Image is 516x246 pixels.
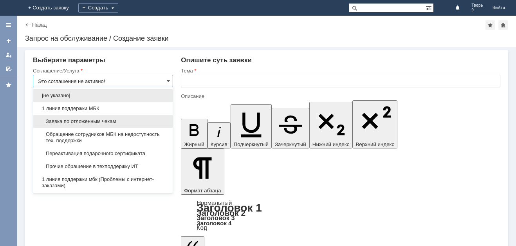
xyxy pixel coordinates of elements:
a: Заголовок 3 [197,214,235,221]
a: Создать заявку [2,34,15,47]
button: Подчеркнутый [231,104,272,148]
span: Прочие обращение в техподдержку ИТ [38,163,168,170]
div: Создать [78,3,118,13]
a: Заголовок 4 [197,220,231,226]
span: Верхний индекс [355,141,394,147]
span: Расширенный поиск [426,4,433,11]
span: Обращение сотрудников МБК на недоступность тех. поддержки [38,131,168,144]
a: Код [197,224,207,232]
button: Курсив [207,122,231,148]
div: Описание [181,94,499,99]
span: [не указано] [38,92,168,99]
span: 1 линия поддержки мбк (Проблемы с интернет-заказами) [38,176,168,189]
a: Нормальный [197,199,232,206]
div: Добавить в избранное [485,20,495,30]
span: Переактивация подарочного сертификата [38,150,168,157]
span: Нижний индекс [312,141,350,147]
span: Опишите суть заявки [181,56,252,64]
a: Мои согласования [2,63,15,75]
span: Курсив [211,141,227,147]
div: Тема [181,68,499,73]
span: Тверь [471,3,483,8]
div: Соглашение/Услуга [33,68,171,73]
span: 9 [471,8,483,13]
button: Формат абзаца [181,148,224,195]
div: Запрос на обслуживание / Создание заявки [25,34,508,42]
span: Подчеркнутый [234,141,269,147]
button: Зачеркнутый [272,108,309,148]
span: 1 линия поддержки МБК [38,105,168,112]
div: Сделать домашней страницей [498,20,508,30]
span: Жирный [184,141,204,147]
a: Назад [32,22,47,28]
span: Зачеркнутый [275,141,306,147]
a: Мои заявки [2,49,15,61]
span: Выберите параметры [33,56,105,64]
a: Заголовок 1 [197,202,262,214]
div: Формат абзаца [181,200,500,231]
button: Верхний индекс [352,100,397,148]
a: Заголовок 2 [197,208,245,217]
span: Заявка по отложенным чекам [38,118,168,125]
button: Жирный [181,119,207,148]
button: Нижний индекс [309,102,353,148]
span: Формат абзаца [184,188,221,194]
